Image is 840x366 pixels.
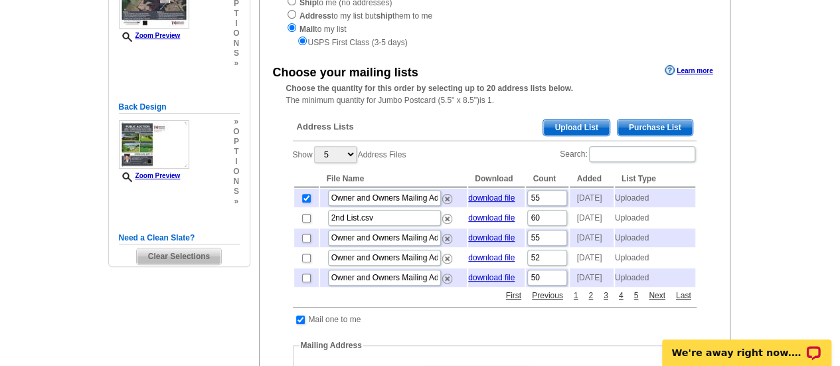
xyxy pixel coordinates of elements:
[560,145,696,163] label: Search:
[119,232,240,244] h5: Need a Clean Slate?
[137,248,221,264] span: Clear Selections
[529,290,566,302] a: Previous
[570,171,613,187] th: Added
[119,120,189,169] img: small-thumb.jpg
[442,251,452,260] a: Remove this list
[233,19,239,29] span: i
[314,146,357,163] select: ShowAddress Files
[468,193,515,203] a: download file
[293,145,406,164] label: Show Address Files
[645,290,669,302] a: Next
[653,324,840,366] iframe: LiveChat chat widget
[570,229,613,247] td: [DATE]
[615,209,695,227] td: Uploaded
[570,189,613,207] td: [DATE]
[503,290,525,302] a: First
[570,268,613,287] td: [DATE]
[273,64,418,82] div: Choose your mailing lists
[233,29,239,39] span: o
[233,39,239,48] span: n
[320,171,467,187] th: File Name
[616,290,627,302] a: 4
[618,120,693,136] span: Purchase List
[442,274,452,284] img: delete.png
[665,65,713,76] a: Learn more
[468,233,515,242] a: download file
[286,35,703,48] div: USPS First Class (3-5 days)
[299,25,315,34] strong: Mail
[233,167,239,177] span: o
[570,290,582,302] a: 1
[585,290,596,302] a: 2
[308,313,362,326] td: Mail one to me
[376,11,392,21] strong: ship
[233,177,239,187] span: n
[299,339,363,351] legend: Mailing Address
[442,231,452,240] a: Remove this list
[615,171,695,187] th: List Type
[570,248,613,267] td: [DATE]
[442,211,452,221] a: Remove this list
[119,32,181,39] a: Zoom Preview
[233,117,239,127] span: »
[615,248,695,267] td: Uploaded
[442,214,452,224] img: delete.png
[468,273,515,282] a: download file
[286,84,573,93] strong: Choose the quantity for this order by selecting up to 20 address lists below.
[468,171,525,187] th: Download
[600,290,612,302] a: 3
[543,120,609,136] span: Upload List
[233,137,239,147] span: p
[233,127,239,137] span: o
[233,58,239,68] span: »
[233,48,239,58] span: s
[468,213,515,223] a: download file
[260,82,730,106] div: The minimum quantity for Jumbo Postcard (5.5" x 8.5")is 1.
[442,271,452,280] a: Remove this list
[442,254,452,264] img: delete.png
[589,146,695,162] input: Search:
[615,189,695,207] td: Uploaded
[233,157,239,167] span: i
[233,197,239,207] span: »
[119,172,181,179] a: Zoom Preview
[233,9,239,19] span: t
[468,253,515,262] a: download file
[233,187,239,197] span: s
[526,171,568,187] th: Count
[233,147,239,157] span: t
[630,290,641,302] a: 5
[615,268,695,287] td: Uploaded
[119,101,240,114] h5: Back Design
[673,290,695,302] a: Last
[615,229,695,247] td: Uploaded
[570,209,613,227] td: [DATE]
[299,11,331,21] strong: Address
[442,191,452,201] a: Remove this list
[297,121,354,133] span: Address Lists
[442,194,452,204] img: delete.png
[442,234,452,244] img: delete.png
